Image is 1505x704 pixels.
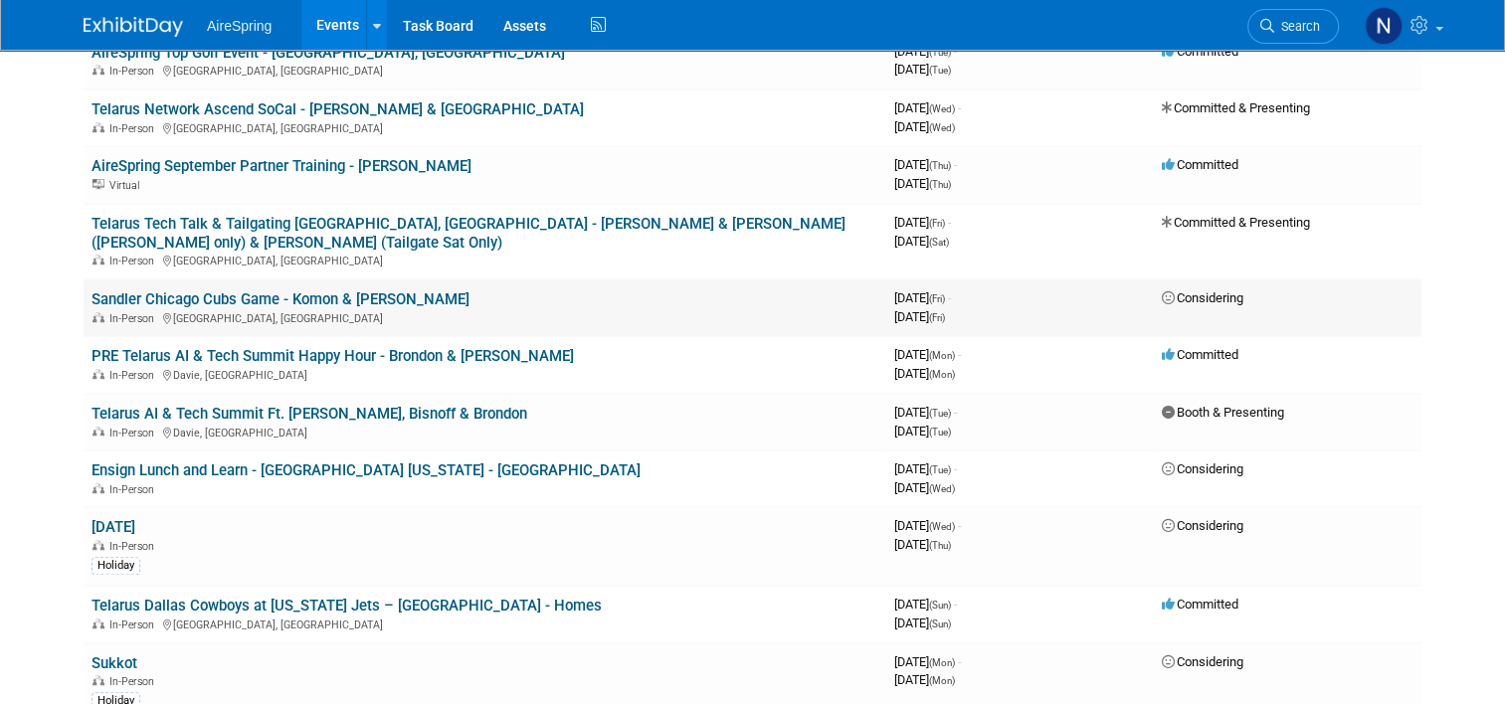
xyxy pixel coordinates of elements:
div: [GEOGRAPHIC_DATA], [GEOGRAPHIC_DATA] [92,119,878,135]
span: Search [1274,19,1320,34]
a: Telarus Dallas Cowboys at [US_STATE] Jets – [GEOGRAPHIC_DATA] - Homes [92,597,602,615]
span: [DATE] [894,461,957,476]
span: - [954,157,957,172]
span: Committed [1162,157,1238,172]
a: PRE Telarus AI & Tech Summit Happy Hour - Brondon & [PERSON_NAME] [92,347,574,365]
span: [DATE] [894,672,955,687]
span: (Tue) [929,408,951,419]
span: - [958,100,961,115]
span: In-Person [109,312,160,325]
span: [DATE] [894,234,949,249]
span: (Fri) [929,218,945,229]
a: Sukkot [92,654,137,672]
span: [DATE] [894,176,951,191]
span: Committed & Presenting [1162,215,1310,230]
img: In-Person Event [93,675,104,685]
span: (Sun) [929,618,951,629]
span: (Wed) [929,483,955,494]
span: [DATE] [894,215,951,230]
span: (Mon) [929,350,955,361]
span: [DATE] [894,597,957,612]
a: AireSpring September Partner Training - [PERSON_NAME] [92,157,471,175]
span: - [958,654,961,669]
span: (Thu) [929,179,951,190]
span: (Wed) [929,122,955,133]
img: In-Person Event [93,312,104,322]
span: [DATE] [894,290,951,305]
span: In-Person [109,618,160,631]
span: Considering [1162,518,1243,533]
span: In-Person [109,427,160,440]
span: (Mon) [929,675,955,686]
span: [DATE] [894,537,951,552]
span: In-Person [109,540,160,553]
a: Sandler Chicago Cubs Game - Komon & [PERSON_NAME] [92,290,470,308]
a: Ensign Lunch and Learn - [GEOGRAPHIC_DATA] [US_STATE] - [GEOGRAPHIC_DATA] [92,461,641,479]
span: [DATE] [894,100,961,115]
span: Considering [1162,290,1243,305]
span: [DATE] [894,616,951,630]
a: Telarus Tech Talk & Tailgating [GEOGRAPHIC_DATA], [GEOGRAPHIC_DATA] - [PERSON_NAME] & [PERSON_NAM... [92,215,846,252]
img: Natalie Pyron [1365,7,1403,45]
span: Committed [1162,347,1238,362]
span: In-Person [109,369,160,382]
span: (Tue) [929,427,951,438]
span: [DATE] [894,366,955,381]
span: (Wed) [929,103,955,114]
span: Committed [1162,597,1238,612]
span: Virtual [109,179,145,192]
span: [DATE] [894,62,951,77]
img: In-Person Event [93,65,104,75]
span: [DATE] [894,157,957,172]
img: Virtual Event [93,179,104,189]
a: [DATE] [92,518,135,536]
div: Davie, [GEOGRAPHIC_DATA] [92,366,878,382]
div: Davie, [GEOGRAPHIC_DATA] [92,424,878,440]
span: - [954,405,957,420]
span: - [958,518,961,533]
span: (Thu) [929,540,951,551]
span: (Thu) [929,160,951,171]
span: (Mon) [929,369,955,380]
a: Telarus AI & Tech Summit Ft. [PERSON_NAME], Bisnoff & Brondon [92,405,527,423]
span: Booth & Presenting [1162,405,1284,420]
span: [DATE] [894,424,951,439]
span: AireSpring [207,18,272,34]
a: Search [1247,9,1339,44]
span: Considering [1162,461,1243,476]
span: [DATE] [894,654,961,669]
span: [DATE] [894,347,961,362]
span: [DATE] [894,44,957,59]
img: In-Person Event [93,255,104,264]
img: ExhibitDay [84,17,183,37]
img: In-Person Event [93,427,104,437]
span: - [948,215,951,230]
img: In-Person Event [93,540,104,550]
div: [GEOGRAPHIC_DATA], [GEOGRAPHIC_DATA] [92,616,878,631]
span: (Sun) [929,600,951,611]
span: [DATE] [894,405,957,420]
img: In-Person Event [93,483,104,493]
div: Holiday [92,557,140,575]
a: AireSpring Top Golf Event - [GEOGRAPHIC_DATA], [GEOGRAPHIC_DATA] [92,44,565,62]
a: Telarus Network Ascend SoCal - [PERSON_NAME] & [GEOGRAPHIC_DATA] [92,100,584,118]
span: In-Person [109,483,160,496]
span: - [954,44,957,59]
span: [DATE] [894,518,961,533]
img: In-Person Event [93,369,104,379]
span: - [958,347,961,362]
span: (Tue) [929,65,951,76]
span: (Fri) [929,312,945,323]
div: [GEOGRAPHIC_DATA], [GEOGRAPHIC_DATA] [92,309,878,325]
span: - [954,461,957,476]
span: [DATE] [894,480,955,495]
span: In-Person [109,65,160,78]
span: Committed [1162,44,1238,59]
span: (Tue) [929,464,951,475]
span: Committed & Presenting [1162,100,1310,115]
span: - [954,597,957,612]
span: [DATE] [894,119,955,134]
span: - [948,290,951,305]
span: (Tue) [929,47,951,58]
span: (Sat) [929,237,949,248]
